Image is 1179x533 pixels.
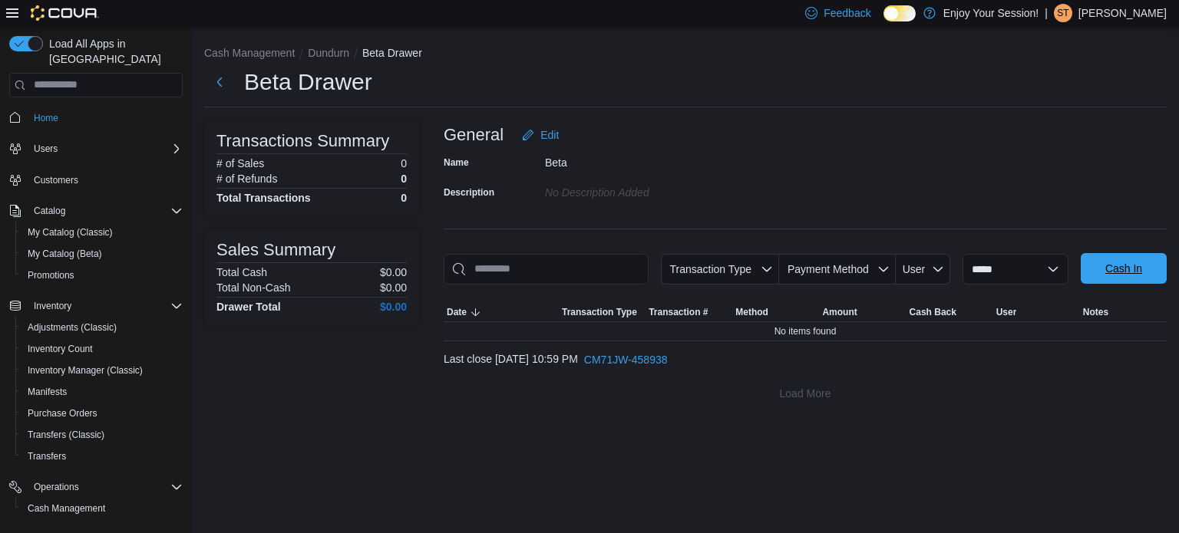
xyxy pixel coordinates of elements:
span: Purchase Orders [28,407,97,419]
label: Name [444,156,469,169]
a: Purchase Orders [21,404,104,423]
button: My Catalog (Beta) [15,243,189,265]
span: Inventory Manager (Classic) [21,361,183,380]
h3: Sales Summary [216,241,335,259]
a: Home [28,109,64,127]
button: Manifests [15,381,189,403]
span: Promotions [28,269,74,281]
span: Home [34,112,58,124]
button: Catalog [28,202,71,220]
a: Manifests [21,383,73,401]
span: Inventory [34,300,71,312]
button: Transaction Type [559,303,646,321]
span: Inventory Count [21,340,183,358]
button: Inventory [3,295,189,317]
span: Manifests [21,383,183,401]
span: Cash Management [21,499,183,518]
button: Date [444,303,559,321]
span: Inventory [28,297,183,315]
span: Cash Back [910,306,956,318]
div: Shannon Thompson [1054,4,1072,22]
span: Customers [34,174,78,186]
span: CM71JW-458938 [584,352,668,367]
a: My Catalog (Beta) [21,245,108,263]
div: Beta [545,150,751,169]
span: Users [28,140,183,158]
button: Amount [819,303,906,321]
a: Transfers [21,447,72,466]
div: No Description added [545,180,751,199]
button: Adjustments (Classic) [15,317,189,338]
span: Home [28,108,183,127]
p: [PERSON_NAME] [1078,4,1167,22]
label: Description [444,186,494,199]
span: Customers [28,170,183,189]
button: Operations [28,478,85,496]
button: Cash Management [15,498,189,519]
h3: General [444,126,504,144]
button: Inventory Count [15,338,189,360]
button: Cash In [1081,253,1167,284]
p: | [1045,4,1048,22]
button: Customers [3,169,189,191]
span: My Catalog (Classic) [28,226,113,239]
span: Catalog [34,205,65,217]
span: Inventory Count [28,343,93,355]
span: Transfers [21,447,183,466]
input: Dark Mode [883,5,916,21]
span: Edit [540,127,559,143]
button: Users [28,140,64,158]
a: Inventory Manager (Classic) [21,361,149,380]
h4: Drawer Total [216,301,281,313]
span: Transfers (Classic) [28,429,104,441]
span: Transfers [28,450,66,462]
h4: $0.00 [380,301,407,313]
span: Users [34,143,58,155]
h6: Total Cash [216,266,267,278]
span: Promotions [21,266,183,285]
span: My Catalog (Beta) [21,245,183,263]
p: $0.00 [380,266,407,278]
div: Last close [DATE] 10:59 PM [444,344,1167,375]
button: Transfers (Classic) [15,424,189,446]
button: Beta Drawer [362,47,422,59]
span: Load More [780,386,831,401]
button: Dundurn [308,47,349,59]
span: No items found [774,325,837,337]
button: Purchase Orders [15,403,189,424]
span: Cash In [1105,261,1142,276]
p: 0 [401,173,407,185]
p: 0 [401,157,407,169]
span: ST [1057,4,1068,22]
button: User [896,254,950,285]
button: Cash Management [204,47,295,59]
span: Load All Apps in [GEOGRAPHIC_DATA] [43,36,183,67]
span: Notes [1083,306,1108,318]
h4: 0 [401,192,407,204]
button: Next [204,67,235,97]
button: Users [3,138,189,160]
h1: Beta Drawer [244,67,372,97]
button: Catalog [3,200,189,222]
h6: # of Refunds [216,173,277,185]
nav: An example of EuiBreadcrumbs [204,45,1167,64]
button: User [993,303,1080,321]
p: Enjoy Your Session! [943,4,1039,22]
button: Inventory Manager (Classic) [15,360,189,381]
button: Payment Method [779,254,896,285]
button: Inventory [28,297,78,315]
span: Transaction # [649,306,708,318]
a: Customers [28,171,84,189]
span: Date [447,306,467,318]
span: My Catalog (Beta) [28,248,102,260]
button: My Catalog (Classic) [15,222,189,243]
span: Payment Method [788,263,869,275]
a: Promotions [21,266,81,285]
a: Cash Management [21,499,111,518]
button: Transaction # [646,303,732,321]
h3: Transactions Summary [216,132,389,150]
span: Adjustments (Classic) [21,318,183,337]
span: User [996,306,1017,318]
h6: Total Non-Cash [216,281,291,294]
